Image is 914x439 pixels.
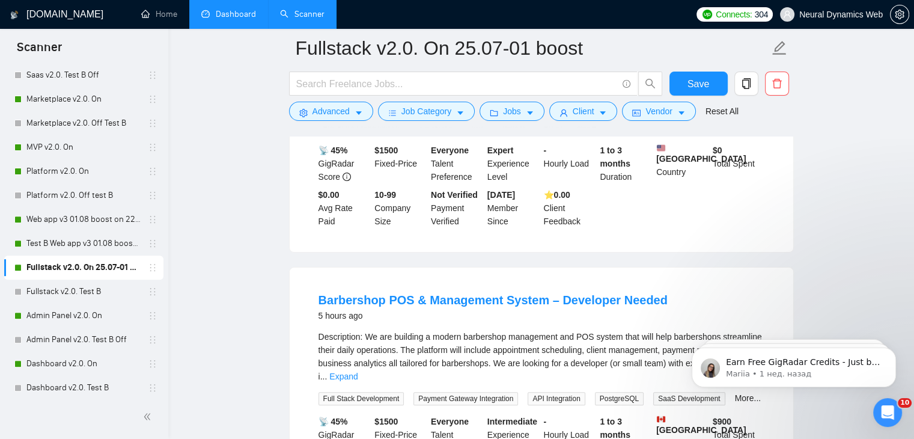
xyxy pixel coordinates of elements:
[148,94,157,104] span: holder
[141,9,177,19] a: homeHome
[374,190,396,200] b: 10-99
[755,8,768,21] span: 304
[735,78,758,89] span: copy
[573,105,594,118] span: Client
[296,76,617,91] input: Search Freelance Jobs...
[318,392,404,405] span: Full Stack Development
[632,108,641,117] span: idcard
[148,191,157,200] span: holder
[765,72,789,96] button: delete
[148,311,157,321] span: holder
[148,383,157,393] span: holder
[713,146,722,155] b: $ 0
[26,87,141,111] a: Marketplace v2.0. On
[318,309,668,323] div: 5 hours ago
[599,108,607,117] span: caret-down
[687,76,709,91] span: Save
[428,188,485,228] div: Payment Verified
[148,239,157,248] span: holder
[677,108,686,117] span: caret-down
[355,108,363,117] span: caret-down
[201,9,256,19] a: dashboardDashboard
[541,188,598,228] div: Client Feedback
[26,135,141,159] a: MVP v2.0. On
[7,38,72,64] span: Scanner
[485,144,541,183] div: Experience Level
[148,263,157,272] span: holder
[431,417,469,426] b: Everyone
[623,80,630,88] span: info-circle
[766,78,788,89] span: delete
[148,335,157,345] span: holder
[316,144,373,183] div: GigRadar Score
[148,70,157,80] span: holder
[645,105,672,118] span: Vendor
[413,392,518,405] span: Payment Gateway Integration
[26,183,141,207] a: Platform v2.0. Off test B
[374,146,398,155] b: $ 1500
[372,188,428,228] div: Company Size
[148,215,157,224] span: holder
[148,167,157,176] span: holder
[26,328,141,352] a: Admin Panel v2.0. Test B Off
[890,5,909,24] button: setting
[656,415,746,435] b: [GEOGRAPHIC_DATA]
[26,280,141,304] a: Fullstack v2.0. Test B
[487,190,515,200] b: [DATE]
[480,102,544,121] button: folderJobscaret-down
[734,72,758,96] button: copy
[329,372,358,381] a: Expand
[716,8,752,21] span: Connects:
[890,10,909,19] a: setting
[638,72,662,96] button: search
[544,190,570,200] b: ⭐️ 0.00
[318,190,340,200] b: $0.00
[318,330,764,383] div: Description: We are building a modern barbershop management and POS system that will help barbers...
[772,40,787,56] span: edit
[26,376,141,400] a: Dashboard v2.0. Test B
[657,144,665,152] img: 🇺🇸
[296,33,769,63] input: Scanner name...
[657,415,665,423] img: 🇨🇦
[26,232,141,256] a: Test B Web app v3 01.08 boost on
[528,392,585,405] span: API Integration
[653,392,725,405] span: SaaS Development
[316,188,373,228] div: Avg Rate Paid
[343,173,351,181] span: info-circle
[783,10,791,19] span: user
[299,108,308,117] span: setting
[485,188,541,228] div: Member Since
[401,105,451,118] span: Job Category
[710,144,767,183] div: Total Spent
[26,256,141,280] a: Fullstack v2.0. On 25.07-01 boost
[428,144,485,183] div: Talent Preference
[26,304,141,328] a: Admin Panel v2.0. On
[26,63,141,87] a: Saas v2.0. Test B Off
[674,322,914,407] iframe: Intercom notifications сообщение
[669,72,728,96] button: Save
[320,372,328,381] span: ...
[713,417,731,426] b: $ 900
[595,392,644,405] span: PostgreSQL
[544,417,547,426] b: -
[289,102,373,121] button: settingAdvancedcaret-down
[654,144,710,183] div: Country
[26,352,141,376] a: Dashboard v2.0. On
[600,146,630,168] b: 1 to 3 months
[374,417,398,426] b: $ 1500
[526,108,534,117] span: caret-down
[456,108,465,117] span: caret-down
[372,144,428,183] div: Fixed-Price
[148,143,157,152] span: holder
[26,207,141,232] a: Web app v3 01.08 boost on 22.08 -[PERSON_NAME]
[143,411,155,423] span: double-left
[503,105,521,118] span: Jobs
[559,108,568,117] span: user
[873,398,902,427] iframe: Intercom live chat
[490,108,498,117] span: folder
[597,144,654,183] div: Duration
[431,146,469,155] b: Everyone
